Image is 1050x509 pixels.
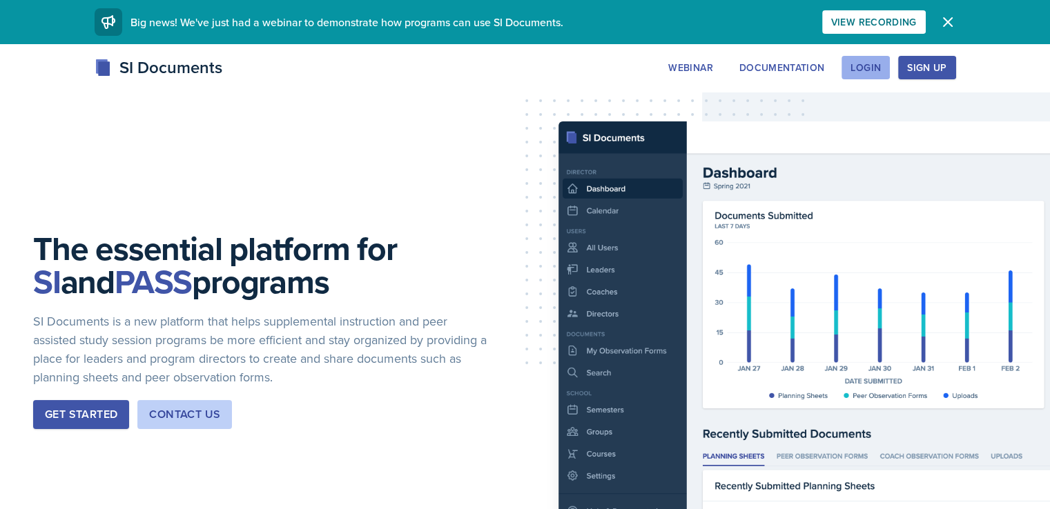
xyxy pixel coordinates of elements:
[907,62,946,73] div: Sign Up
[842,56,890,79] button: Login
[668,62,712,73] div: Webinar
[130,14,563,30] span: Big news! We've just had a webinar to demonstrate how programs can use SI Documents.
[149,406,220,423] div: Contact Us
[33,400,129,429] button: Get Started
[730,56,834,79] button: Documentation
[137,400,232,429] button: Contact Us
[850,62,881,73] div: Login
[659,56,721,79] button: Webinar
[831,17,917,28] div: View Recording
[739,62,825,73] div: Documentation
[898,56,955,79] button: Sign Up
[45,406,117,423] div: Get Started
[822,10,926,34] button: View Recording
[95,55,222,80] div: SI Documents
